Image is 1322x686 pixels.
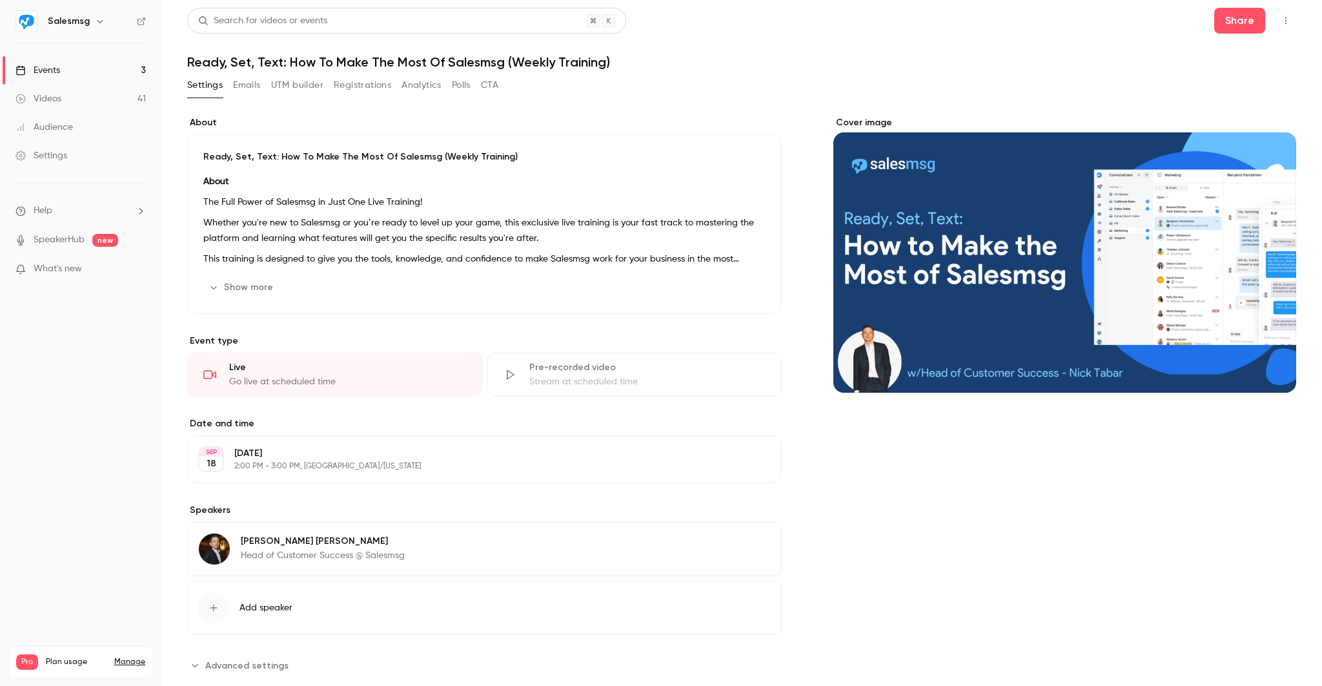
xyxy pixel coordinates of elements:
[187,655,782,676] section: Advanced settings
[187,504,782,517] label: Speakers
[203,277,281,298] button: Show more
[15,204,146,218] li: help-dropdown-opener
[241,535,405,548] p: [PERSON_NAME] [PERSON_NAME]
[234,447,713,460] p: [DATE]
[187,522,782,576] div: Nick Tabar[PERSON_NAME] [PERSON_NAME]Head of Customer Success @ Salesmsg
[187,116,782,129] label: About
[187,353,482,397] div: LiveGo live at scheduled time
[529,375,766,388] div: Stream at scheduled time
[130,264,146,275] iframe: Noticeable Trigger
[452,75,471,96] button: Polls
[234,461,713,472] p: 2:00 PM - 3:00 PM, [GEOGRAPHIC_DATA]/[US_STATE]
[1214,8,1265,34] button: Share
[15,92,61,105] div: Videos
[46,657,107,667] span: Plan usage
[187,417,782,430] label: Date and time
[92,234,118,247] span: new
[48,15,90,28] h6: Salesmsg
[34,204,52,218] span: Help
[199,448,223,457] div: SEP
[15,64,60,77] div: Events
[203,215,766,246] p: Whether you're new to Salesmsg or you’re ready to level up your game, this exclusive live trainin...
[187,335,782,348] p: Event type
[233,75,260,96] button: Emails
[187,581,782,634] button: Add speaker
[203,151,766,163] p: Ready, Set, Text: How To Make The Most Of Salesmsg (Weekly Training)
[203,194,766,210] p: The Full Power of Salesmsg in Just One Live Training!
[203,251,766,267] p: This training is designed to give you the tools, knowledge, and confidence to make Salesmsg work ...
[487,353,782,397] div: Pre-recorded videoStream at scheduled time
[529,361,766,374] div: Pre-recorded video
[34,262,82,276] span: What's new
[833,116,1296,129] label: Cover image
[481,75,498,96] button: CTA
[114,657,145,667] a: Manage
[199,534,230,565] img: Nick Tabar
[229,375,466,388] div: Go live at scheduled time
[203,177,229,186] strong: About
[334,75,391,96] button: Registrations
[34,233,85,247] a: SpeakerHub
[229,361,466,374] div: Live
[271,75,323,96] button: UTM builder
[207,457,216,470] p: 18
[833,116,1296,393] section: Cover image
[15,121,73,134] div: Audience
[402,75,442,96] button: Analytics
[16,11,37,32] img: Salesmsg
[16,654,38,670] span: Pro
[187,54,1296,70] h1: Ready, Set, Text: How To Make The Most Of Salesmsg (Weekly Training)
[198,14,327,28] div: Search for videos or events
[187,75,223,96] button: Settings
[15,149,67,162] div: Settings
[241,549,405,562] p: Head of Customer Success @ Salesmsg
[187,655,296,676] button: Advanced settings
[239,601,292,614] span: Add speaker
[205,659,289,672] span: Advanced settings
